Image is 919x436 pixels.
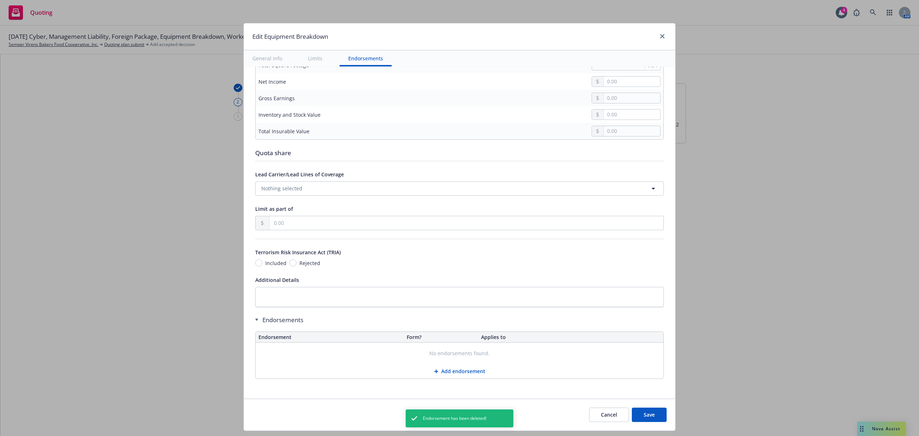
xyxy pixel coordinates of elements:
button: General info [244,50,291,66]
span: Nothing selected [261,185,302,192]
th: Form? [404,332,478,343]
th: Applies to [478,332,663,343]
input: 0.00 [604,126,660,136]
button: Limits [299,50,331,66]
div: Quota share [255,148,664,158]
span: Terrorism Risk Insurance Act (TRIA) [255,249,341,256]
div: Gross Earnings [258,94,295,102]
span: Rejected [299,259,320,267]
h1: Edit Equipment Breakdown [252,32,328,41]
div: Endorsements [255,316,664,324]
span: Additional Details [255,277,299,283]
span: No endorsements found. [429,350,490,357]
input: Rejected [289,259,297,266]
span: Lead Carrier/Lead Lines of Coverage [255,171,344,178]
a: close [658,32,667,41]
button: Nothing selected [255,181,664,196]
input: 0.00 [604,76,660,87]
input: 0.00 [270,216,663,230]
th: Endorsement [256,332,404,343]
div: Inventory and Stock Value [258,111,321,119]
span: Included [265,259,286,267]
div: Net Income [258,78,286,85]
span: Limit as part of [255,205,293,212]
input: 0.00 [604,110,660,120]
button: Endorsements [340,50,392,66]
input: 0.00 [604,93,660,103]
span: Endorsement has been deleted! [423,415,486,422]
div: Total Insurable Value [258,127,309,135]
button: Save [632,408,667,422]
input: Included [255,259,262,266]
button: Add endorsement [256,364,663,379]
button: Cancel [589,408,629,422]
